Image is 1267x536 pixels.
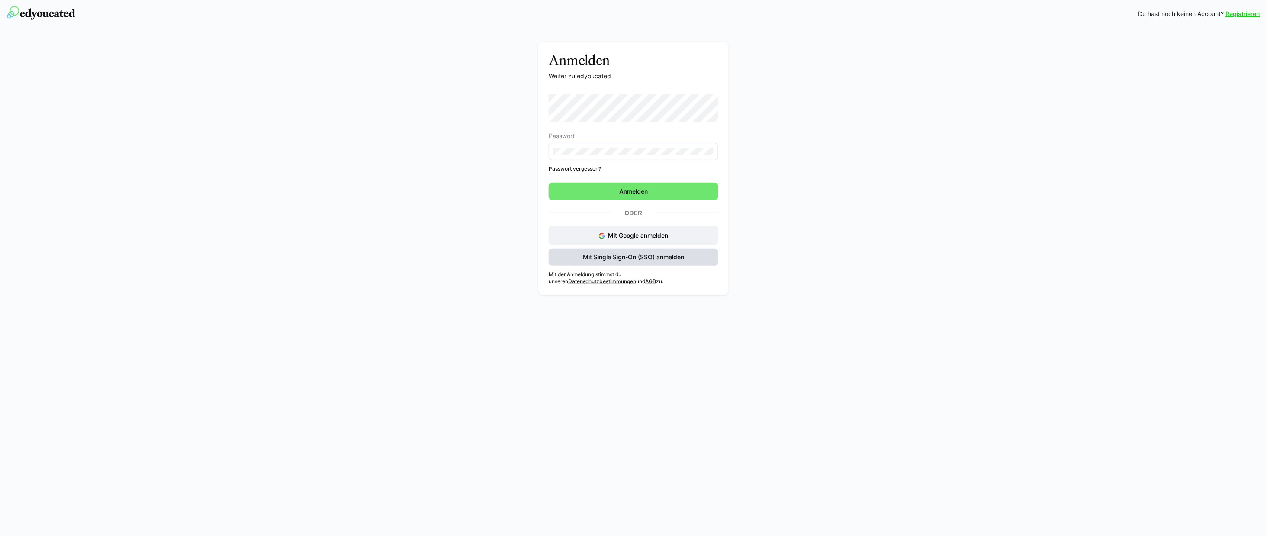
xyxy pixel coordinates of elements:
[568,278,636,284] a: Datenschutzbestimmungen
[1226,10,1260,18] a: Registrieren
[549,271,718,285] p: Mit der Anmeldung stimmst du unseren und zu.
[549,249,718,266] button: Mit Single Sign-On (SSO) anmelden
[549,132,575,139] span: Passwort
[618,187,649,196] span: Anmelden
[549,52,718,68] h3: Anmelden
[549,183,718,200] button: Anmelden
[608,232,668,239] span: Mit Google anmelden
[1138,10,1224,18] span: Du hast noch keinen Account?
[549,165,718,172] a: Passwort vergessen?
[7,6,75,20] img: edyoucated
[549,72,718,81] p: Weiter zu edyoucated
[612,207,655,219] p: Oder
[582,253,685,262] span: Mit Single Sign-On (SSO) anmelden
[645,278,656,284] a: AGB
[549,226,718,245] button: Mit Google anmelden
